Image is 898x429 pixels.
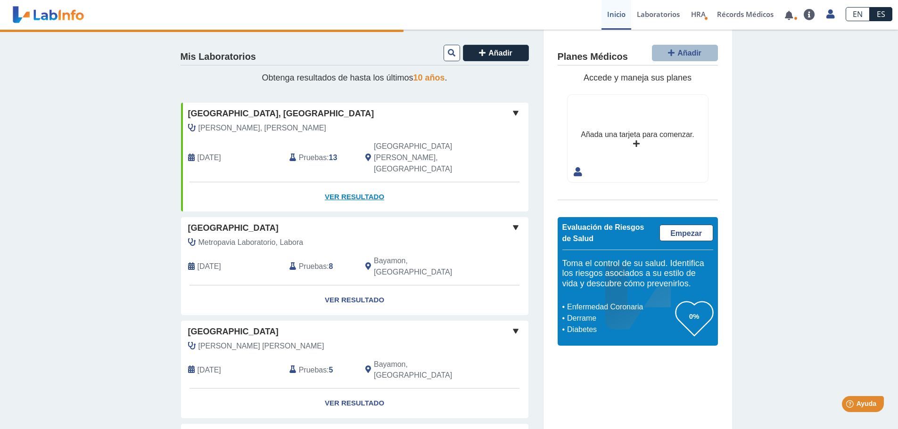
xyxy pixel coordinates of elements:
span: 2022-08-11 [198,261,221,272]
iframe: Help widget launcher [814,392,888,419]
h4: Planes Médicos [558,51,628,63]
span: Pruebas [299,261,327,272]
span: HRA [691,9,706,19]
a: Ver Resultado [181,182,528,212]
li: Diabetes [565,324,676,335]
span: Obtenga resultados de hasta los últimos . [262,73,447,82]
span: [GEOGRAPHIC_DATA] [188,325,279,338]
h4: Mis Laboratorios [181,51,256,63]
span: 2025-08-21 [198,152,221,163]
span: [GEOGRAPHIC_DATA] [188,222,279,235]
button: Añadir [652,45,718,61]
span: Evaluación de Riesgos de Salud [562,223,644,243]
span: Accede y maneja sus planes [584,73,692,82]
span: Metropavia Laboratorio, Labora [198,237,304,248]
span: Bayamon, PR [374,255,478,278]
b: 13 [329,154,338,162]
span: Trinidad Hernandez, Rafael [198,122,326,134]
a: ES [870,7,892,21]
b: 5 [329,366,333,374]
div: : [282,255,358,278]
span: 10 años [413,73,445,82]
div: : [282,359,358,381]
span: Empezar [670,229,702,237]
span: San Juan, PR [374,141,478,175]
a: EN [846,7,870,21]
a: Empezar [659,225,713,241]
span: Bayamon, PR [374,359,478,381]
span: Pruebas [299,152,327,163]
a: Ver Resultado [181,389,528,418]
h3: 0% [676,310,713,322]
b: 8 [329,262,333,270]
div: Añada una tarjeta para comenzar. [581,129,694,140]
span: 2022-03-08 [198,364,221,376]
span: [GEOGRAPHIC_DATA], [GEOGRAPHIC_DATA] [188,107,374,120]
li: Enfermedad Coronaria [565,301,676,313]
span: Pruebas [299,364,327,376]
span: Añadir [488,49,512,57]
div: : [282,141,358,175]
h5: Toma el control de su salud. Identifica los riesgos asociados a su estilo de vida y descubre cómo... [562,259,713,289]
span: Gonzalez Ingles, Luis [198,340,324,352]
a: Ver Resultado [181,285,528,315]
li: Derrame [565,313,676,324]
button: Añadir [463,45,529,61]
span: Añadir [677,49,701,57]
